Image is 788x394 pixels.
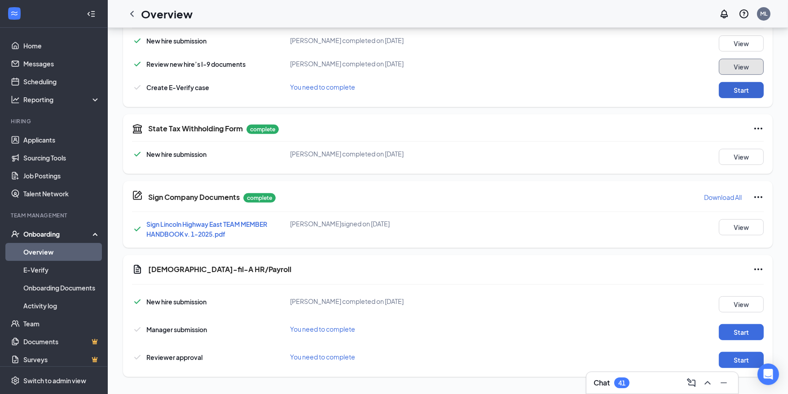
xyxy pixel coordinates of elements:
[290,60,404,68] span: [PERSON_NAME] completed on [DATE]
[719,324,764,340] button: Start
[11,117,98,125] div: Hiring
[23,261,100,279] a: E-Verify
[132,190,143,201] svg: CompanyDocumentIcon
[290,219,501,228] div: [PERSON_NAME] signed on [DATE]
[23,333,100,351] a: DocumentsCrown
[23,297,100,315] a: Activity log
[753,264,764,275] svg: Ellipses
[132,296,143,307] svg: Checkmark
[618,379,625,387] div: 41
[686,377,697,388] svg: ComposeMessage
[146,150,207,158] span: New hire submission
[23,131,100,149] a: Applicants
[132,82,143,93] svg: Checkmark
[11,95,20,104] svg: Analysis
[127,9,137,19] svg: ChevronLeft
[717,376,731,390] button: Minimize
[23,376,86,385] div: Switch to admin view
[132,224,143,234] svg: Checkmark
[148,192,240,202] h5: Sign Company Documents
[132,264,143,275] svg: Document
[23,243,100,261] a: Overview
[243,193,276,203] p: complete
[146,83,209,91] span: Create E-Verify case
[23,73,100,91] a: Scheduling
[146,325,207,333] span: Manager submission
[702,377,713,388] svg: ChevronUp
[146,220,267,238] a: Sign Lincoln Highway East TEAM MEMBER HANDBOOK v. 1-2025.pdf
[146,353,203,361] span: Reviewer approval
[23,167,100,185] a: Job Postings
[760,10,767,17] div: ML
[23,55,100,73] a: Messages
[753,123,764,134] svg: Ellipses
[290,325,355,333] span: You need to complete
[132,35,143,46] svg: Checkmark
[290,150,404,158] span: [PERSON_NAME] completed on [DATE]
[719,9,730,19] svg: Notifications
[719,35,764,52] button: View
[290,353,355,361] span: You need to complete
[23,185,100,203] a: Talent Network
[23,229,92,238] div: Onboarding
[290,297,404,305] span: [PERSON_NAME] completed on [DATE]
[23,95,101,104] div: Reporting
[594,378,610,388] h3: Chat
[132,324,143,335] svg: Checkmark
[23,315,100,333] a: Team
[23,149,100,167] a: Sourcing Tools
[146,60,246,68] span: Review new hire’s I-9 documents
[719,296,764,312] button: View
[247,125,279,134] p: complete
[290,36,404,44] span: [PERSON_NAME] completed on [DATE]
[10,9,19,18] svg: WorkstreamLogo
[739,9,749,19] svg: QuestionInfo
[132,149,143,160] svg: Checkmark
[757,364,779,385] div: Open Intercom Messenger
[11,212,98,219] div: Team Management
[719,149,764,165] button: View
[704,193,742,202] p: Download All
[132,59,143,69] svg: Checkmark
[700,376,715,390] button: ChevronUp
[290,83,355,91] span: You need to complete
[148,264,291,274] h5: [DEMOGRAPHIC_DATA]-fil-A HR/Payroll
[718,377,729,388] svg: Minimize
[87,9,96,18] svg: Collapse
[11,229,20,238] svg: UserCheck
[719,219,764,235] button: View
[11,376,20,385] svg: Settings
[719,82,764,98] button: Start
[719,352,764,368] button: Start
[753,192,764,203] svg: Ellipses
[23,37,100,55] a: Home
[23,279,100,297] a: Onboarding Documents
[146,298,207,306] span: New hire submission
[23,351,100,368] a: SurveysCrown
[148,124,243,134] h5: State Tax Withholding Form
[146,37,207,45] span: New hire submission
[132,123,143,134] svg: TaxGovernmentIcon
[704,190,742,204] button: Download All
[684,376,699,390] button: ComposeMessage
[141,6,193,22] h1: Overview
[719,59,764,75] button: View
[132,352,143,363] svg: Checkmark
